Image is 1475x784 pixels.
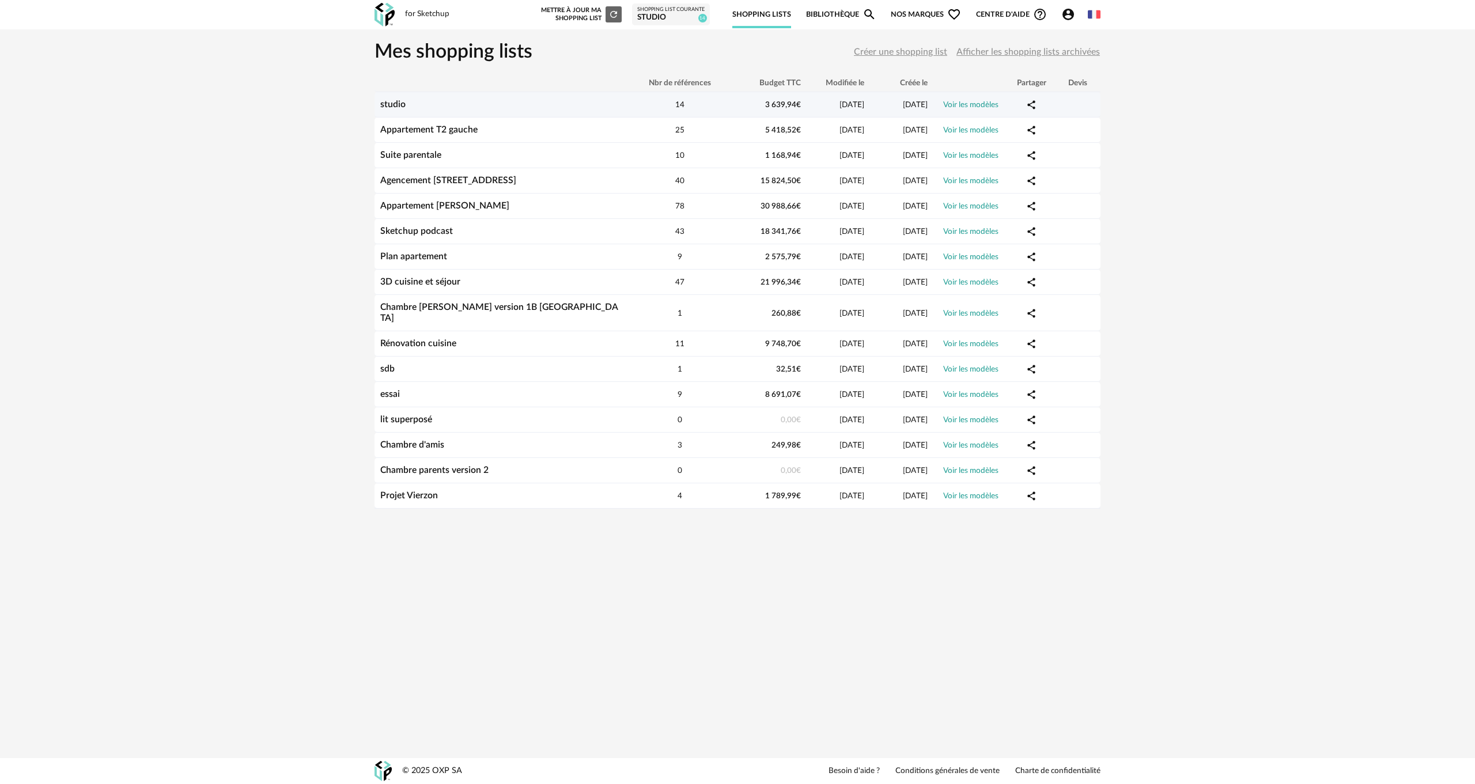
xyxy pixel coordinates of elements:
[903,441,928,449] span: [DATE]
[807,78,870,88] div: Modifiée le
[839,309,864,317] span: [DATE]
[839,492,864,500] span: [DATE]
[765,391,801,399] span: 8 691,07
[1026,150,1037,160] span: Share Variant icon
[678,492,682,500] span: 4
[1026,226,1037,236] span: Share Variant icon
[943,416,999,424] a: Voir les modèles
[943,467,999,475] a: Voir les modèles
[675,177,684,185] span: 40
[678,416,682,424] span: 0
[796,309,801,317] span: €
[796,152,801,160] span: €
[380,125,478,134] a: Appartement T2 gauche
[796,126,801,134] span: €
[943,228,999,236] a: Voir les modèles
[1033,7,1047,21] span: Help Circle Outline icon
[863,7,876,21] span: Magnify icon
[675,228,684,236] span: 43
[628,78,732,88] div: Nbr de références
[675,278,684,286] span: 47
[761,278,801,286] span: 21 996,34
[761,202,801,210] span: 30 988,66
[829,766,880,777] a: Besoin d'aide ?
[947,7,961,21] span: Heart Outline icon
[1026,389,1037,399] span: Share Variant icon
[380,491,438,500] a: Projet Vierzon
[839,253,864,261] span: [DATE]
[1026,308,1037,317] span: Share Variant icon
[1026,100,1037,109] span: Share Variant icon
[765,492,801,500] span: 1 789,99
[839,340,864,348] span: [DATE]
[943,492,999,500] a: Voir les modèles
[608,11,619,17] span: Refresh icon
[771,309,801,317] span: 260,88
[903,492,928,500] span: [DATE]
[903,152,928,160] span: [DATE]
[796,228,801,236] span: €
[380,415,432,424] a: lit superposé
[1026,440,1037,449] span: Share Variant icon
[943,365,999,373] a: Voir les modèles
[903,101,928,109] span: [DATE]
[637,6,705,23] a: Shopping List courante studio 14
[903,202,928,210] span: [DATE]
[943,391,999,399] a: Voir les modèles
[1026,277,1037,286] span: Share Variant icon
[380,440,444,449] a: Chambre d'amis
[380,389,400,399] a: essai
[839,391,864,399] span: [DATE]
[765,101,801,109] span: 3 639,94
[1026,364,1037,373] span: Share Variant icon
[380,150,441,160] a: Suite parentale
[796,492,801,500] span: €
[765,340,801,348] span: 9 748,70
[405,9,449,20] div: for Sketchup
[943,253,999,261] a: Voir les modèles
[903,467,928,475] span: [DATE]
[678,467,682,475] span: 0
[796,177,801,185] span: €
[1026,252,1037,261] span: Share Variant icon
[903,309,928,317] span: [DATE]
[839,278,864,286] span: [DATE]
[891,1,961,28] span: Nos marques
[903,253,928,261] span: [DATE]
[637,13,705,23] div: studio
[375,761,392,781] img: OXP
[675,101,684,109] span: 14
[1008,78,1054,88] div: Partager
[402,766,462,777] div: © 2025 OXP SA
[854,47,947,56] span: Créer une shopping list
[903,228,928,236] span: [DATE]
[839,365,864,373] span: [DATE]
[380,226,453,236] a: Sketchup podcast
[839,152,864,160] span: [DATE]
[839,126,864,134] span: [DATE]
[375,40,532,65] h1: Mes shopping lists
[796,101,801,109] span: €
[943,309,999,317] a: Voir les modèles
[675,202,684,210] span: 78
[678,253,682,261] span: 9
[675,126,684,134] span: 25
[943,177,999,185] a: Voir les modèles
[698,14,707,22] span: 14
[675,152,684,160] span: 10
[796,278,801,286] span: €
[1026,201,1037,210] span: Share Variant icon
[853,42,948,63] button: Créer une shopping list
[903,126,928,134] span: [DATE]
[637,6,705,13] div: Shopping List courante
[380,176,516,185] a: Agencement [STREET_ADDRESS]
[732,78,807,88] div: Budget TTC
[943,278,999,286] a: Voir les modèles
[781,416,801,424] span: 0,00
[380,277,460,286] a: 3D cuisine et séjour
[678,309,682,317] span: 1
[943,340,999,348] a: Voir les modèles
[678,391,682,399] span: 9
[380,201,509,210] a: Appartement [PERSON_NAME]
[380,302,618,323] a: Chambre [PERSON_NAME] version 1B [GEOGRAPHIC_DATA]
